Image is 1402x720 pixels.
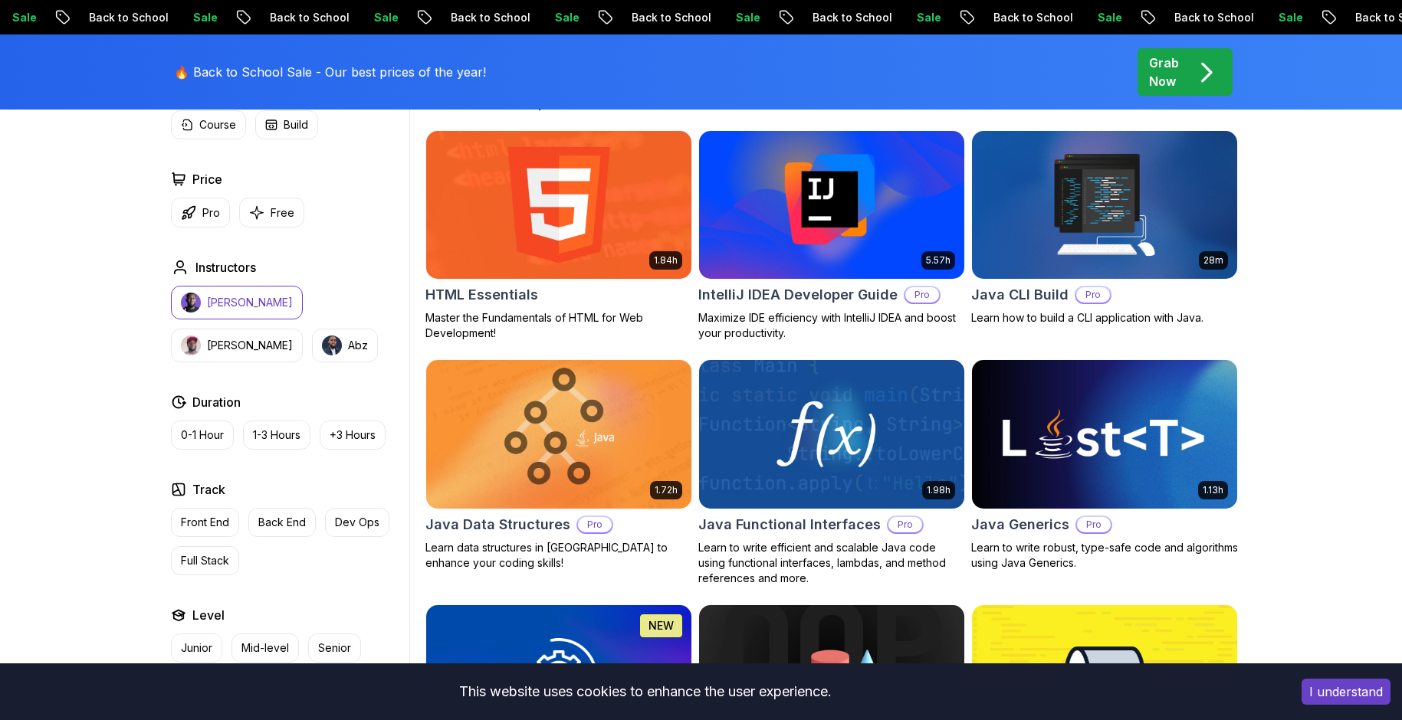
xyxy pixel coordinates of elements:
[28,10,132,25] p: Back to School
[855,10,905,25] p: Sale
[192,170,222,188] h2: Price
[699,131,964,280] img: IntelliJ IDEA Developer Guide card
[171,633,222,663] button: Junior
[389,10,494,25] p: Back to School
[971,130,1238,326] a: Java CLI Build card28mJava CLI BuildProLearn how to build a CLI application with Java.
[11,675,1279,709] div: This website uses cookies to enhance the user experience.
[195,258,256,277] h2: Instructors
[199,117,236,133] p: Course
[322,335,342,355] img: instructor img
[255,110,318,139] button: Build
[972,131,1237,280] img: Java CLI Build card
[1203,484,1223,496] p: 1.13h
[181,335,201,355] img: instructor img
[425,540,692,571] p: Learn data structures in [GEOGRAPHIC_DATA] to enhance your coding skills!
[971,540,1238,571] p: Learn to write robust, type-safe code and algorithms using Java Generics.
[905,287,939,303] p: Pro
[320,421,386,450] button: +3 Hours
[248,508,316,537] button: Back End
[171,546,239,575] button: Full Stack
[318,640,351,656] p: Senior
[425,359,692,571] a: Java Data Structures card1.72hJava Data StructuresProLearn data structures in [GEOGRAPHIC_DATA] t...
[171,329,303,362] button: instructor img[PERSON_NAME]
[308,633,361,663] button: Senior
[325,508,389,537] button: Dev Ops
[208,10,313,25] p: Back to School
[192,480,225,499] h2: Track
[426,360,691,509] img: Java Data Structures card
[971,359,1238,571] a: Java Generics card1.13hJava GenericsProLearn to write robust, type-safe code and algorithms using...
[171,110,246,139] button: Course
[699,360,964,509] img: Java Functional Interfaces card
[313,10,362,25] p: Sale
[751,10,855,25] p: Back to School
[181,553,229,568] p: Full Stack
[330,427,376,443] p: +3 Hours
[932,10,1036,25] p: Back to School
[258,515,306,530] p: Back End
[192,606,225,624] h2: Level
[174,63,486,81] p: 🔥 Back to School Sale - Our best prices of the year!
[1076,287,1110,303] p: Pro
[425,284,538,306] h2: HTML Essentials
[1149,54,1179,90] p: Grab Now
[348,338,368,353] p: Abz
[239,198,304,227] button: Free
[698,514,881,535] h2: Java Functional Interfaces
[1217,10,1266,25] p: Sale
[1077,517,1111,532] p: Pro
[181,515,229,530] p: Front End
[698,284,898,306] h2: IntelliJ IDEA Developer Guide
[675,10,724,25] p: Sale
[231,633,299,663] button: Mid-level
[425,310,692,341] p: Master the Fundamentals of HTML for Web Development!
[698,359,965,586] a: Java Functional Interfaces card1.98hJava Functional InterfacesProLearn to write efficient and sca...
[171,198,230,227] button: Pro
[253,427,300,443] p: 1-3 Hours
[926,254,951,267] p: 5.57h
[1036,10,1085,25] p: Sale
[207,295,293,310] p: [PERSON_NAME]
[425,514,570,535] h2: Java Data Structures
[181,427,224,443] p: 0-1 Hour
[965,356,1243,512] img: Java Generics card
[202,205,220,221] p: Pro
[971,284,1069,306] h2: Java CLI Build
[971,514,1069,535] h2: Java Generics
[1113,10,1217,25] p: Back to School
[181,293,201,313] img: instructor img
[284,117,308,133] p: Build
[425,130,692,342] a: HTML Essentials card1.84hHTML EssentialsMaster the Fundamentals of HTML for Web Development!
[271,205,294,221] p: Free
[243,421,310,450] button: 1-3 Hours
[192,393,241,411] h2: Duration
[335,515,379,530] p: Dev Ops
[132,10,181,25] p: Sale
[648,618,674,633] p: NEW
[171,421,234,450] button: 0-1 Hour
[578,517,612,532] p: Pro
[1302,679,1391,705] button: Accept cookies
[1203,254,1223,267] p: 28m
[698,130,965,342] a: IntelliJ IDEA Developer Guide card5.57hIntelliJ IDEA Developer GuideProMaximize IDE efficiency wi...
[971,310,1238,326] p: Learn how to build a CLI application with Java.
[494,10,543,25] p: Sale
[171,286,303,319] button: instructor img[PERSON_NAME]
[426,131,691,280] img: HTML Essentials card
[654,254,678,267] p: 1.84h
[888,517,922,532] p: Pro
[655,484,678,496] p: 1.72h
[1294,10,1398,25] p: Back to School
[312,329,378,362] button: instructor imgAbz
[181,640,212,656] p: Junior
[698,540,965,586] p: Learn to write efficient and scalable Java code using functional interfaces, lambdas, and method ...
[171,508,239,537] button: Front End
[927,484,951,496] p: 1.98h
[241,640,289,656] p: Mid-level
[570,10,675,25] p: Back to School
[207,338,293,353] p: [PERSON_NAME]
[698,310,965,341] p: Maximize IDE efficiency with IntelliJ IDEA and boost your productivity.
